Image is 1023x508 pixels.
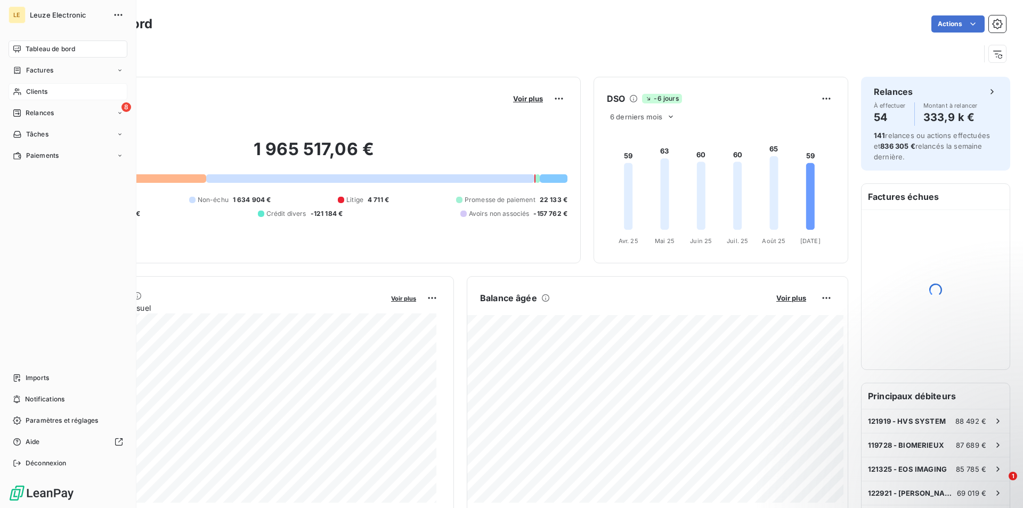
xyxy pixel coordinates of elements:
h4: 54 [874,109,906,126]
span: 836 305 € [880,142,915,150]
span: Déconnexion [26,458,67,468]
span: Factures [26,66,53,75]
span: 22 133 € [540,195,567,205]
span: Litige [346,195,363,205]
span: 141 [874,131,885,140]
span: Notifications [25,394,64,404]
span: Relances [26,108,54,118]
span: -157 762 € [533,209,567,219]
button: Voir plus [773,293,809,303]
span: 6 derniers mois [610,112,662,121]
div: LE [9,6,26,23]
button: Voir plus [388,293,419,303]
span: -6 jours [642,94,681,103]
h6: Principaux débiteurs [862,383,1010,409]
h6: DSO [607,92,625,105]
span: Clients [26,87,47,96]
span: Non-échu [198,195,229,205]
span: 69 019 € [957,489,986,497]
span: Leuze Electronic [30,11,107,19]
span: Paramètres et réglages [26,416,98,425]
span: 4 711 € [368,195,389,205]
span: Imports [26,373,49,383]
iframe: Intercom live chat [987,472,1012,497]
span: Tableau de bord [26,44,75,54]
h4: 333,9 k € [923,109,978,126]
span: Paiements [26,151,59,160]
span: relances ou actions effectuées et relancés la semaine dernière. [874,131,990,161]
span: Chiffre d'affaires mensuel [60,302,384,313]
button: Actions [931,15,985,33]
button: Voir plus [510,94,546,103]
h2: 1 965 517,06 € [60,139,567,171]
span: 122921 - [PERSON_NAME] (HVS) [868,489,957,497]
span: Aide [26,437,40,447]
span: À effectuer [874,102,906,109]
tspan: Avr. 25 [619,237,638,245]
tspan: [DATE] [800,237,821,245]
span: 1 634 904 € [233,195,271,205]
tspan: Juil. 25 [727,237,748,245]
span: 8 [121,102,131,112]
span: Promesse de paiement [465,195,535,205]
span: Montant à relancer [923,102,978,109]
span: Voir plus [776,294,806,302]
span: Voir plus [513,94,543,103]
h6: Factures échues [862,184,1010,209]
h6: Relances [874,85,913,98]
span: -121 184 € [311,209,343,219]
a: Aide [9,433,127,450]
span: Voir plus [391,295,416,302]
iframe: Intercom notifications message [810,405,1023,479]
span: Crédit divers [266,209,306,219]
span: Tâches [26,130,48,139]
span: Avoirs non associés [469,209,530,219]
tspan: Août 25 [762,237,785,245]
img: Logo LeanPay [9,485,75,502]
h6: Balance âgée [480,292,537,304]
tspan: Mai 25 [655,237,675,245]
tspan: Juin 25 [690,237,712,245]
span: 1 [1009,472,1017,480]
